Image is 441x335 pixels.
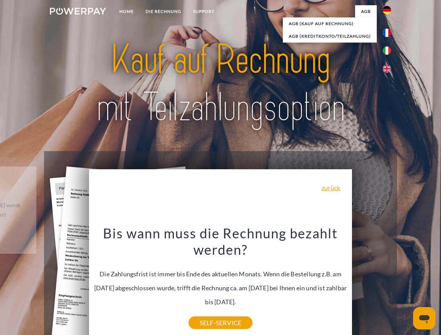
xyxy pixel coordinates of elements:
[383,6,391,14] img: de
[413,307,435,329] iframe: Schaltfläche zum Öffnen des Messaging-Fensters
[189,317,252,329] a: SELF-SERVICE
[322,185,340,191] a: zurück
[355,5,377,18] a: agb
[113,5,140,18] a: Home
[93,225,348,258] h3: Bis wann muss die Rechnung bezahlt werden?
[383,46,391,55] img: it
[383,29,391,37] img: fr
[140,5,187,18] a: DIE RECHNUNG
[93,225,348,323] div: Die Zahlungsfrist ist immer bis Ende des aktuellen Monats. Wenn die Bestellung z.B. am [DATE] abg...
[283,30,377,43] a: AGB (Kreditkonto/Teilzahlung)
[383,65,391,73] img: en
[50,8,106,15] img: logo-powerpay-white.svg
[187,5,220,18] a: SUPPORT
[283,17,377,30] a: AGB (Kauf auf Rechnung)
[67,33,374,134] img: title-powerpay_de.svg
